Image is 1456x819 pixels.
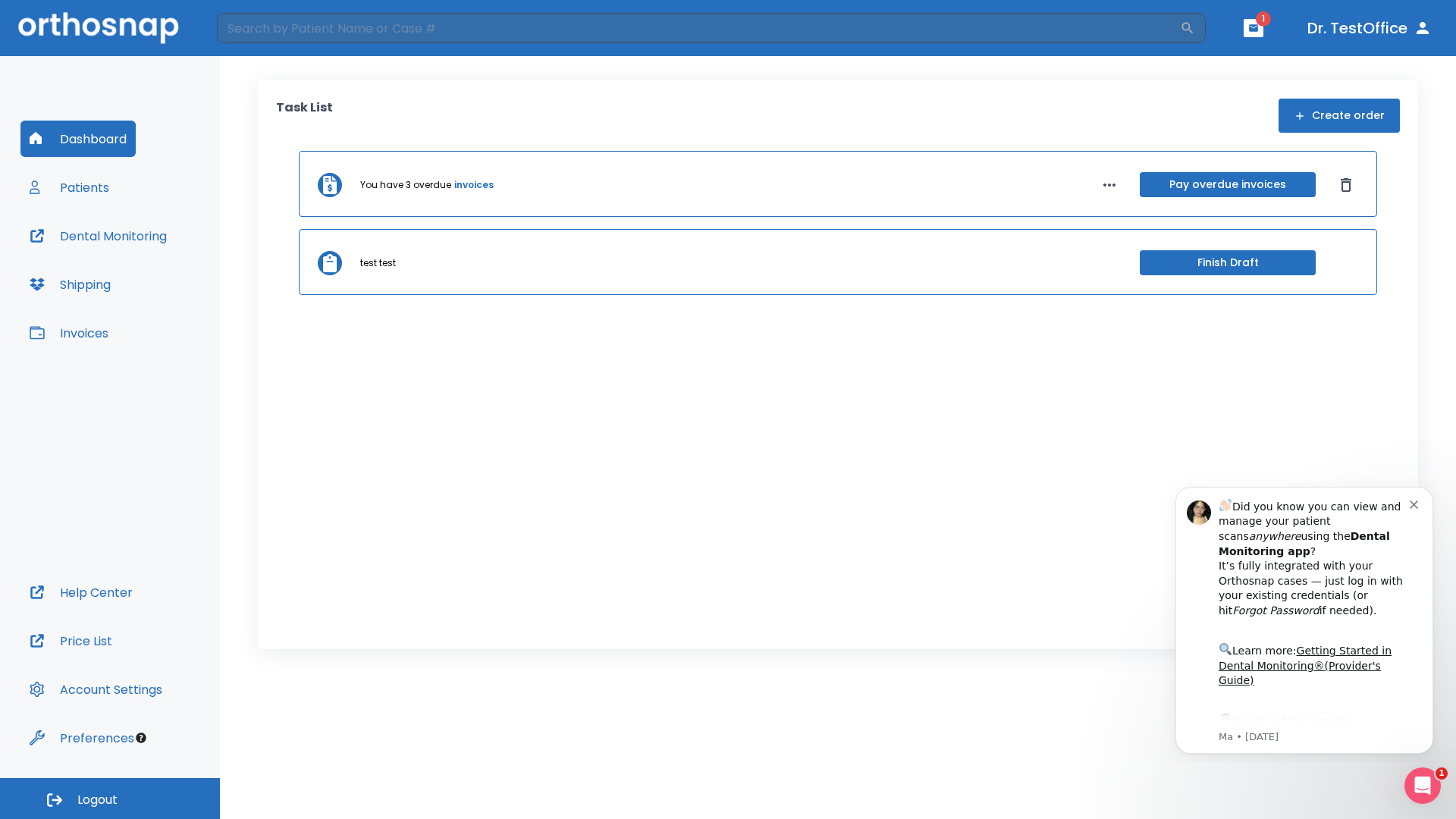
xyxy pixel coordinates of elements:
[1256,11,1271,27] span: 1
[276,99,333,133] p: Task List
[1301,14,1438,42] button: Dr. TestOffice
[20,169,118,206] button: Patients
[66,257,257,271] p: Message from Ma, sent 4w ago
[454,178,494,192] a: invoices
[1279,99,1400,133] button: Create order
[1436,767,1448,780] span: 1
[66,242,201,269] a: App Store
[20,671,171,708] button: Account Settings
[20,218,176,254] button: Dental Monitoring
[360,256,396,270] p: test test
[1334,173,1358,197] button: Dismiss
[20,266,120,303] button: Shipping
[134,731,148,745] div: Tooltip anchor
[20,121,136,157] button: Dashboard
[257,24,269,36] button: Dismiss notification
[1140,250,1316,275] button: Finish Draft
[20,623,121,659] button: Price List
[20,574,142,610] button: Help Center
[1140,172,1316,197] button: Pay overdue invoices
[20,720,143,756] button: Preferences
[18,12,179,43] img: Orthosnap
[360,178,451,192] p: You have 3 overdue
[217,13,1180,43] input: Search by Patient Name or Case #
[1153,473,1456,763] iframe: Intercom notifications message
[66,238,257,315] div: Download the app: | ​ Let us know if you need help getting started!
[1404,767,1441,804] iframe: Intercom live chat
[77,792,118,808] span: Logout
[20,315,118,351] button: Invoices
